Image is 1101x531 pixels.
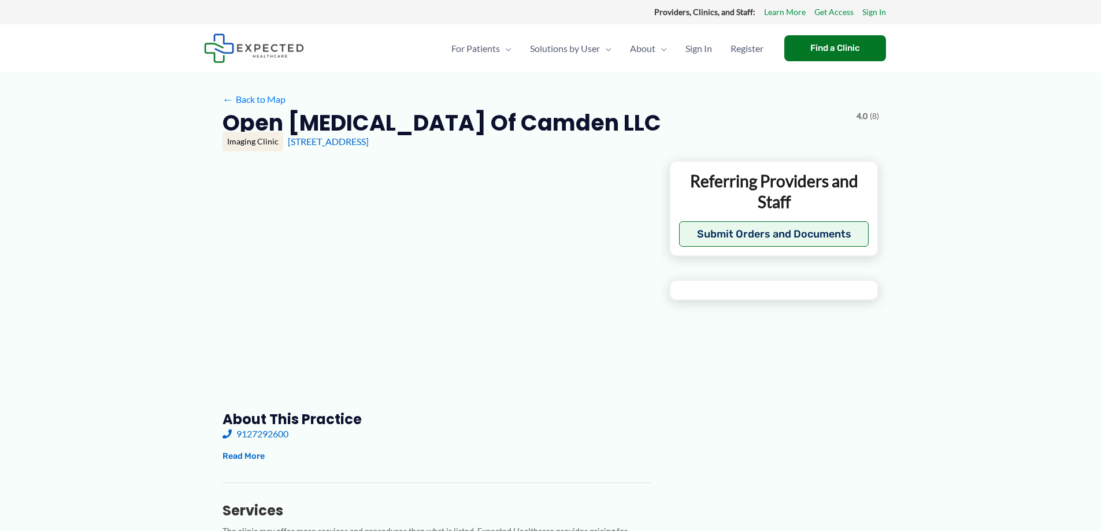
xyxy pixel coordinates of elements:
a: 9127292600 [223,428,288,439]
span: About [630,28,655,69]
span: Menu Toggle [500,28,511,69]
a: [STREET_ADDRESS] [288,136,369,147]
span: Menu Toggle [600,28,611,69]
a: For PatientsMenu Toggle [442,28,521,69]
a: Register [721,28,773,69]
a: Learn More [764,5,806,20]
span: ← [223,94,233,105]
p: Referring Providers and Staff [679,170,869,213]
span: 4.0 [857,109,868,124]
a: Sign In [676,28,721,69]
h3: About this practice [223,410,651,428]
h2: Open [MEDICAL_DATA] of Camden LLC [223,109,661,137]
button: Submit Orders and Documents [679,221,869,247]
h3: Services [223,502,651,519]
a: Sign In [862,5,886,20]
img: Expected Healthcare Logo - side, dark font, small [204,34,304,63]
a: Get Access [814,5,854,20]
strong: Providers, Clinics, and Staff: [654,7,755,17]
span: (8) [870,109,879,124]
button: Read More [223,450,265,463]
a: Solutions by UserMenu Toggle [521,28,621,69]
span: Register [731,28,763,69]
a: Find a Clinic [784,35,886,61]
a: AboutMenu Toggle [621,28,676,69]
span: Sign In [685,28,712,69]
div: Imaging Clinic [223,132,283,151]
a: ←Back to Map [223,91,286,108]
span: Solutions by User [530,28,600,69]
span: Menu Toggle [655,28,667,69]
span: For Patients [451,28,500,69]
nav: Primary Site Navigation [442,28,773,69]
